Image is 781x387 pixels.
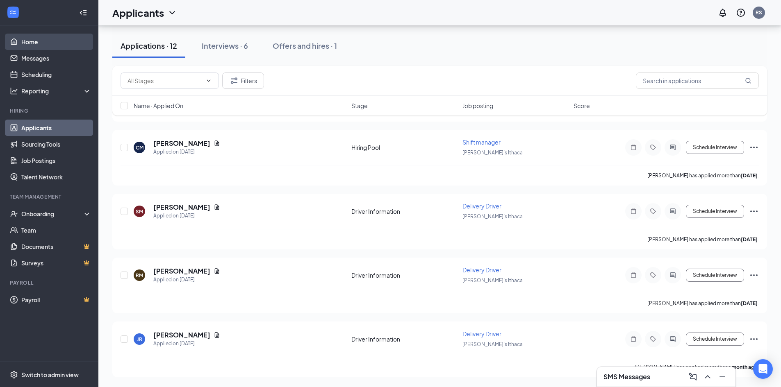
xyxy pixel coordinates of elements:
[229,76,239,86] svg: Filter
[121,41,177,51] div: Applications · 12
[214,204,220,210] svg: Document
[153,203,210,212] h5: [PERSON_NAME]
[628,272,638,278] svg: Note
[462,138,501,146] span: Shift manager
[635,364,759,371] p: [PERSON_NAME] has applied more than .
[21,169,91,185] a: Talent Network
[756,9,762,16] div: RS
[648,144,658,151] svg: Tag
[21,87,92,95] div: Reporting
[10,107,90,114] div: Hiring
[205,77,212,84] svg: ChevronDown
[136,272,143,279] div: RM
[647,172,759,179] p: [PERSON_NAME] has applied more than .
[686,370,699,383] button: ComposeMessage
[753,359,773,379] div: Open Intercom Messenger
[9,8,17,16] svg: WorkstreamLogo
[79,9,87,17] svg: Collapse
[648,336,658,342] svg: Tag
[728,364,758,370] b: a month ago
[648,208,658,215] svg: Tag
[10,87,18,95] svg: Analysis
[21,210,84,218] div: Onboarding
[647,236,759,243] p: [PERSON_NAME] has applied more than .
[21,152,91,169] a: Job Postings
[462,149,523,156] span: [PERSON_NAME]’s Ithaca
[462,277,523,283] span: [PERSON_NAME]’s Ithaca
[21,222,91,238] a: Team
[351,143,458,152] div: Hiring Pool
[21,136,91,152] a: Sourcing Tools
[741,172,758,179] b: [DATE]
[648,272,658,278] svg: Tag
[21,292,91,308] a: PayrollCrown
[202,41,248,51] div: Interviews · 6
[153,339,220,348] div: Applied on [DATE]
[636,72,759,89] input: Search in applications
[153,212,220,220] div: Applied on [DATE]
[153,330,210,339] h5: [PERSON_NAME]
[462,102,493,110] span: Job posting
[134,102,183,110] span: Name · Applied On
[703,372,713,382] svg: ChevronUp
[462,202,501,210] span: Delivery Driver
[21,120,91,136] a: Applicants
[153,276,220,284] div: Applied on [DATE]
[668,208,678,215] svg: ActiveChat
[574,102,590,110] span: Score
[128,76,202,85] input: All Stages
[462,330,501,337] span: Delivery Driver
[749,206,759,216] svg: Ellipses
[10,371,18,379] svg: Settings
[214,268,220,274] svg: Document
[21,66,91,83] a: Scheduling
[222,72,264,89] button: Filter Filters
[462,266,501,274] span: Delivery Driver
[21,255,91,271] a: SurveysCrown
[21,50,91,66] a: Messages
[153,148,220,156] div: Applied on [DATE]
[112,6,164,20] h1: Applicants
[351,271,458,279] div: Driver Information
[736,8,746,18] svg: QuestionInfo
[686,333,744,346] button: Schedule Interview
[10,279,90,286] div: Payroll
[647,300,759,307] p: [PERSON_NAME] has applied more than .
[603,372,650,381] h3: SMS Messages
[137,336,142,343] div: JR
[214,140,220,147] svg: Document
[716,370,729,383] button: Minimize
[686,205,744,218] button: Schedule Interview
[718,8,728,18] svg: Notifications
[686,141,744,154] button: Schedule Interview
[351,102,368,110] span: Stage
[21,34,91,50] a: Home
[717,372,727,382] svg: Minimize
[628,336,638,342] svg: Note
[167,8,177,18] svg: ChevronDown
[749,143,759,152] svg: Ellipses
[153,267,210,276] h5: [PERSON_NAME]
[462,213,523,220] span: [PERSON_NAME]’s Ithaca
[741,236,758,242] b: [DATE]
[688,372,698,382] svg: ComposeMessage
[153,139,210,148] h5: [PERSON_NAME]
[686,269,744,282] button: Schedule Interview
[10,210,18,218] svg: UserCheck
[628,208,638,215] svg: Note
[745,77,751,84] svg: MagnifyingGlass
[351,335,458,343] div: Driver Information
[136,144,143,151] div: CM
[10,193,90,200] div: Team Management
[701,370,714,383] button: ChevronUp
[351,207,458,215] div: Driver Information
[668,336,678,342] svg: ActiveChat
[668,144,678,151] svg: ActiveChat
[628,144,638,151] svg: Note
[462,341,523,347] span: [PERSON_NAME]’s Ithaca
[273,41,337,51] div: Offers and hires · 1
[136,208,143,215] div: SM
[668,272,678,278] svg: ActiveChat
[749,334,759,344] svg: Ellipses
[214,332,220,338] svg: Document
